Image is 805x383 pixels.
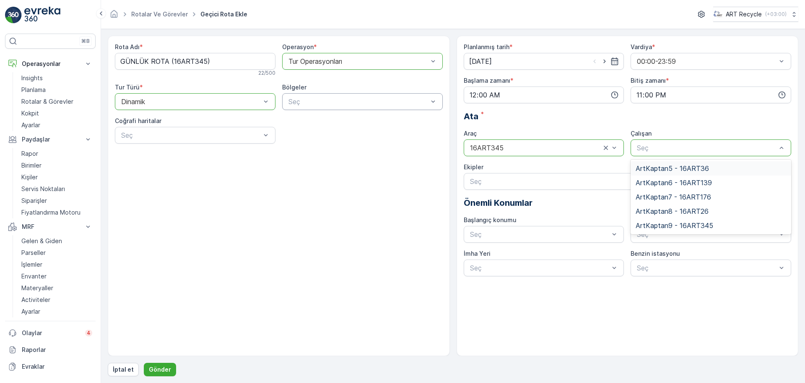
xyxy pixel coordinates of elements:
[109,13,119,20] a: Ana Sayfa
[18,282,96,294] a: Materyaller
[464,250,491,257] label: İmha Yeri
[464,130,477,137] label: Araç
[21,249,46,257] p: Parseller
[5,55,96,72] button: Operasyonlar
[18,270,96,282] a: Envanter
[18,247,96,259] a: Parseller
[18,195,96,207] a: Siparişler
[636,207,709,215] span: ArtKaptan8 - 16ART26
[115,43,140,50] label: Rota Adı
[18,183,96,195] a: Servis Noktaları
[87,330,91,336] p: 4
[21,97,73,106] p: Rotalar & Görevler
[636,222,713,229] span: ArtKaptan9 - 16ART345
[464,77,510,84] label: Başlama zamanı
[24,7,60,24] img: logo_light-DOdMpM7g.png
[637,143,776,153] p: Seç
[464,110,478,123] span: Ata
[21,296,50,304] p: Activiteler
[713,7,798,22] button: ART Recycle(+03:00)
[22,362,92,371] p: Evraklar
[81,38,90,45] p: ⌘B
[21,307,40,316] p: Ayarlar
[115,117,161,124] label: Coğrafi haritalar
[631,77,666,84] label: Bitiş zamanı
[18,84,96,96] a: Planlama
[5,358,96,375] a: Evraklar
[18,259,96,270] a: İşlemler
[18,119,96,131] a: Ayarlar
[21,173,38,181] p: Kişiler
[18,148,96,160] a: Rapor
[5,131,96,148] button: Paydaşlar
[258,70,275,76] p: 22 / 500
[470,176,777,186] p: Seç
[21,237,62,245] p: Gelen & Giden
[282,84,306,91] label: Bölgeler
[22,329,80,337] p: Olaylar
[5,218,96,235] button: MRF
[149,365,171,374] p: Gönder
[5,7,22,24] img: logo
[21,284,53,292] p: Materyaller
[631,43,652,50] label: Vardiya
[18,306,96,317] a: Ayarlar
[21,86,46,94] p: Planlama
[131,10,188,18] a: Rotalar ve Görevler
[631,250,680,257] label: Benzin istasyonu
[631,130,652,137] label: Çalışan
[18,96,96,108] a: Rotalar & Görevler
[5,325,96,341] a: Olaylar4
[21,74,43,82] p: Insights
[5,341,96,358] a: Raporlar
[18,72,96,84] a: Insights
[21,109,39,118] p: Kokpit
[636,179,712,186] span: ArtKaptan6 - 16ART139
[470,229,610,239] p: Seç
[22,346,92,354] p: Raporlar
[464,53,624,70] input: dd/mm/yyyy
[636,165,709,172] span: ArtKaptan5 - 16ART36
[464,43,509,50] label: Planlanmış tarih
[21,121,40,129] p: Ayarlar
[713,10,722,19] img: image_23.png
[18,160,96,171] a: Birimler
[464,163,483,171] label: Ekipler
[282,43,314,50] label: Operasyon
[636,193,711,201] span: ArtKaptan7 - 16ART176
[144,363,176,376] button: Gönder
[21,161,42,170] p: Birimler
[18,235,96,247] a: Gelen & Giden
[199,10,249,18] span: Geçici Rota Ekle
[21,272,47,281] p: Envanter
[21,197,47,205] p: Siparişler
[21,260,42,269] p: İşlemler
[464,197,792,209] p: Önemli Konumlar
[726,10,762,18] p: ART Recycle
[121,130,261,140] p: Seç
[113,365,134,374] p: İptal et
[22,135,79,144] p: Paydaşlar
[108,363,139,376] button: İptal et
[115,84,140,91] label: Tur Türü
[637,263,776,273] p: Seç
[18,171,96,183] a: Kişiler
[18,108,96,119] a: Kokpit
[21,185,65,193] p: Servis Noktaları
[21,208,80,217] p: Fiyatlandırma Motoru
[22,223,79,231] p: MRF
[21,150,38,158] p: Rapor
[765,11,787,18] p: ( +03:00 )
[288,97,428,107] p: Seç
[470,263,610,273] p: Seç
[22,60,79,68] p: Operasyonlar
[18,294,96,306] a: Activiteler
[464,216,517,223] label: Başlangıç konumu
[18,207,96,218] a: Fiyatlandırma Motoru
